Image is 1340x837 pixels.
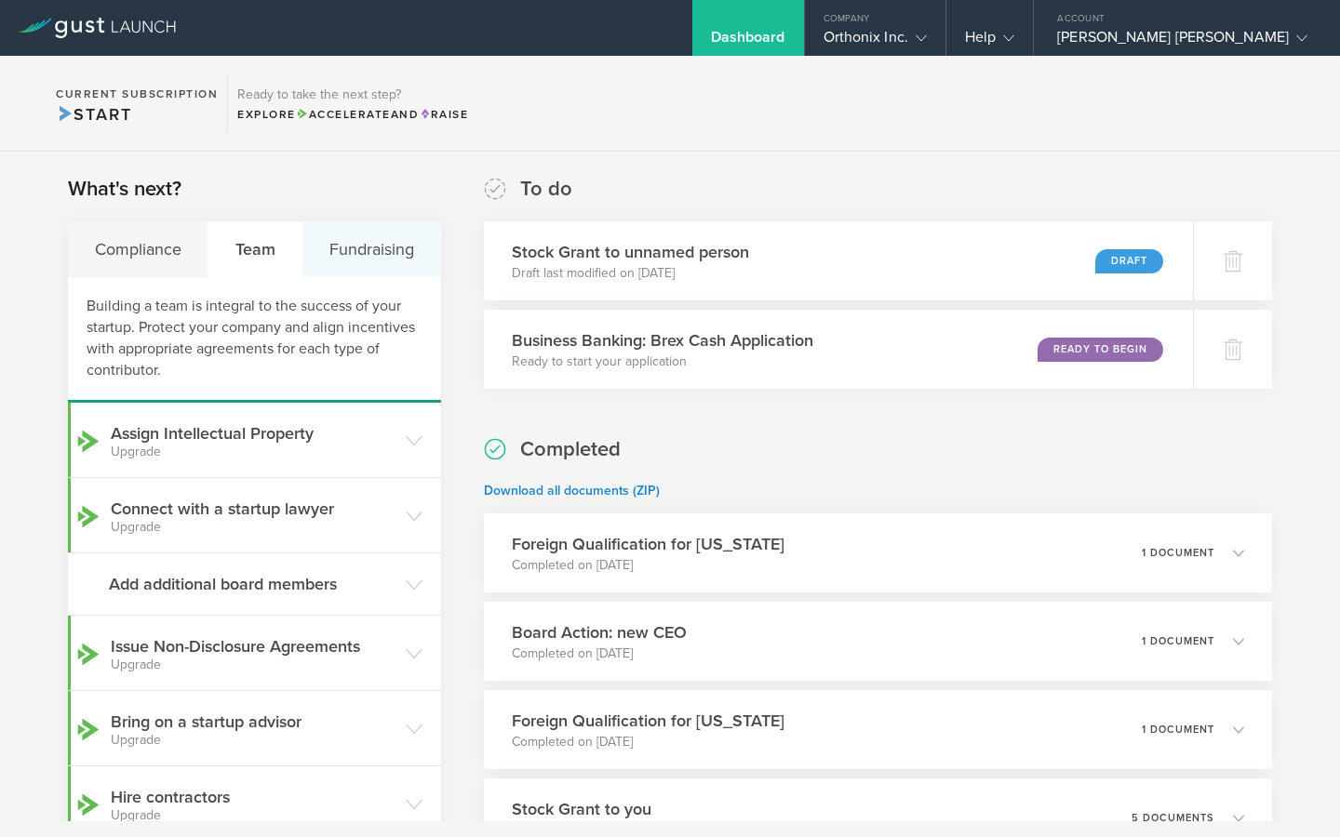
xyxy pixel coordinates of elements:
h2: Current Subscription [56,88,218,100]
div: Explore [237,106,468,123]
h2: Completed [520,436,621,463]
iframe: Chat Widget [1247,748,1340,837]
h3: Connect with a startup lawyer [111,497,396,534]
h2: To do [520,176,572,203]
small: Upgrade [111,734,396,747]
small: Upgrade [111,521,396,534]
div: Dashboard [711,28,785,56]
h3: Board Action: new CEO [512,620,687,644]
div: Orthonix Inc. [824,28,927,56]
h3: Stock Grant to unnamed person [512,240,749,264]
h2: What's next? [68,176,181,203]
div: Help [965,28,1014,56]
h3: Foreign Qualification for [US_STATE] [512,709,784,733]
p: Draft last modified on [DATE] [512,264,749,283]
small: Upgrade [111,809,396,822]
a: Download all documents (ZIP) [484,483,660,498]
p: Completed on [DATE] [512,733,784,751]
div: Ready to take the next step?ExploreAccelerateandRaise [227,74,477,132]
span: Accelerate [296,108,391,121]
h3: Ready to take the next step? [237,88,468,101]
span: Raise [419,108,468,121]
p: Completed on [DATE] [512,556,784,575]
div: Stock Grant to unnamed personDraft last modified on [DATE]Draft [484,221,1193,300]
p: 5 documents [1132,813,1214,823]
h3: Bring on a startup advisor [111,710,396,747]
div: Building a team is integral to the success of your startup. Protect your company and align incent... [68,277,441,403]
p: 1 document [1142,724,1214,735]
h3: Issue Non-Disclosure Agreements [111,634,396,671]
h3: Assign Intellectual Property [111,421,396,458]
div: Ready to Begin [1038,338,1163,362]
div: Compliance [68,221,208,277]
p: Ready to start your application [512,352,813,371]
h3: Business Banking: Brex Cash Application [512,328,813,352]
span: and [296,108,420,121]
p: Completed on [DATE] [512,644,687,663]
p: 1 document [1142,636,1214,646]
h3: Foreign Qualification for [US_STATE] [512,532,784,556]
span: Start [56,104,131,125]
div: Fundraising [302,221,440,277]
p: 1 document [1142,548,1214,558]
h3: Add additional board members [109,572,396,596]
div: [PERSON_NAME] [PERSON_NAME] [1057,28,1307,56]
h3: Hire contractors [111,785,396,822]
div: Draft [1095,249,1163,273]
small: Upgrade [111,445,396,458]
div: Business Banking: Brex Cash ApplicationReady to start your applicationReady to Begin [484,310,1193,389]
h3: Stock Grant to you [512,797,651,821]
div: Team [208,221,302,277]
small: Upgrade [111,658,396,671]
